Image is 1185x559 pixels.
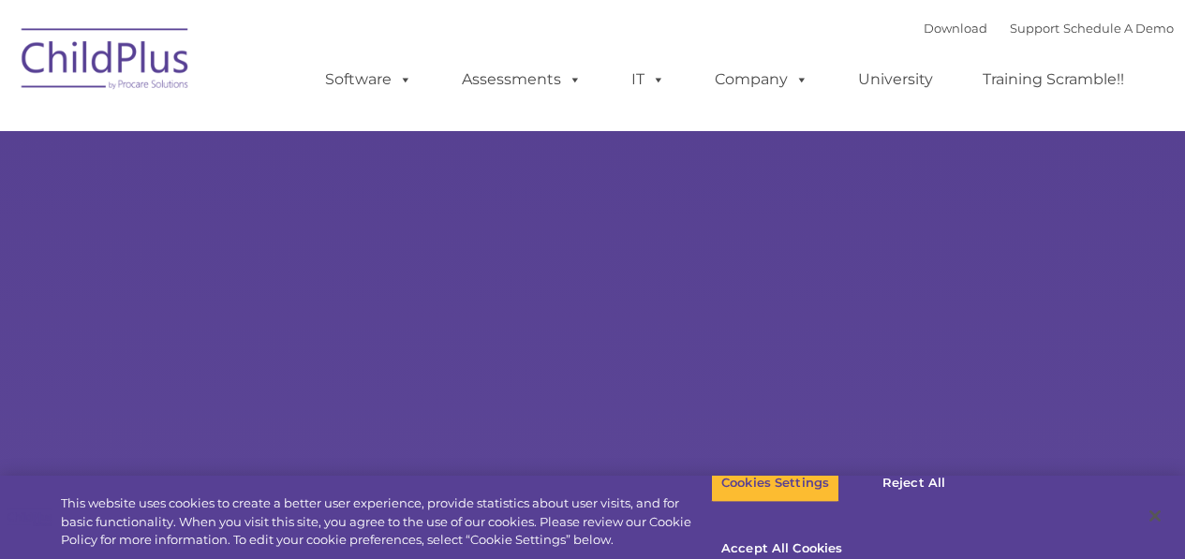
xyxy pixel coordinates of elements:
button: Reject All [855,463,972,503]
a: Company [696,61,827,98]
a: Training Scramble!! [964,61,1143,98]
a: Assessments [443,61,600,98]
a: University [839,61,952,98]
button: Close [1134,495,1176,537]
a: Schedule A Demo [1063,21,1174,36]
font: | [924,21,1174,36]
a: Download [924,21,987,36]
img: ChildPlus by Procare Solutions [12,15,200,109]
a: IT [613,61,684,98]
button: Cookies Settings [711,463,839,503]
a: Support [1010,21,1059,36]
div: This website uses cookies to create a better user experience, provide statistics about user visit... [61,494,711,550]
a: Software [306,61,431,98]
